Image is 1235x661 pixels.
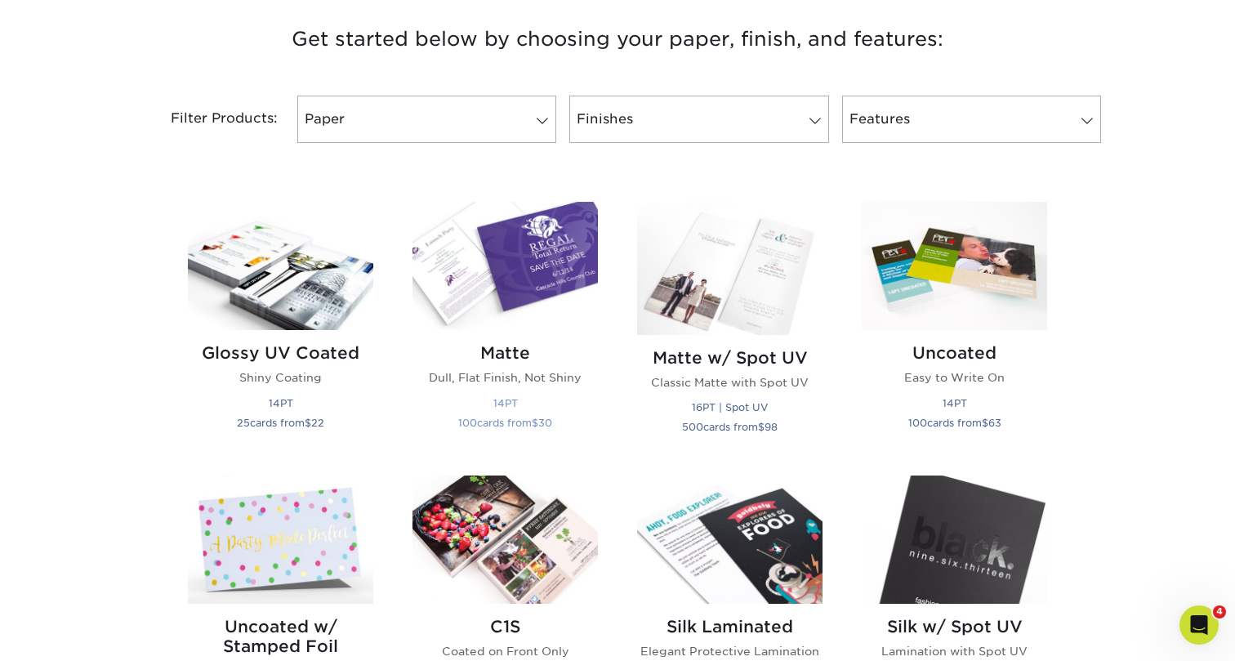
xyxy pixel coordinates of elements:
small: 14PT [269,397,293,409]
small: cards from [908,417,1001,429]
small: 16PT | Spot UV [692,401,768,413]
span: 22 [311,417,324,429]
span: 100 [908,417,927,429]
img: Matte w/ Spot UV Postcards [637,202,823,334]
span: 30 [538,417,552,429]
span: 500 [682,421,703,433]
small: 14PT [493,397,518,409]
h3: Get started below by choosing your paper, finish, and features: [140,2,1095,76]
span: $ [532,417,538,429]
small: 14PT [943,397,967,409]
span: 25 [237,417,250,429]
img: Glossy UV Coated Postcards [188,202,373,330]
div: Filter Products: [127,96,291,143]
a: Glossy UV Coated Postcards Glossy UV Coated Shiny Coating 14PT 25cards from$22 [188,202,373,456]
a: Matte w/ Spot UV Postcards Matte w/ Spot UV Classic Matte with Spot UV 16PT | Spot UV 500cards fr... [637,202,823,456]
a: Uncoated Postcards Uncoated Easy to Write On 14PT 100cards from$63 [862,202,1047,456]
a: Paper [297,96,556,143]
h2: Glossy UV Coated [188,343,373,363]
img: C1S Postcards [412,476,598,604]
p: Classic Matte with Spot UV [637,374,823,391]
p: Shiny Coating [188,369,373,386]
p: Dull, Flat Finish, Not Shiny [412,369,598,386]
p: Elegant Protective Lamination [637,643,823,659]
img: Silk w/ Spot UV Postcards [862,476,1047,604]
small: cards from [237,417,324,429]
h2: Matte [412,343,598,363]
p: Lamination with Spot UV [862,643,1047,659]
img: Silk Laminated Postcards [637,476,823,604]
small: cards from [682,421,778,433]
h2: Uncoated [862,343,1047,363]
h2: Silk w/ Spot UV [862,617,1047,636]
span: $ [982,417,988,429]
img: Uncoated w/ Stamped Foil Postcards [188,476,373,604]
h2: Matte w/ Spot UV [637,348,823,368]
a: Features [842,96,1101,143]
small: cards from [458,417,552,429]
span: $ [758,421,765,433]
span: 100 [458,417,477,429]
iframe: Intercom live chat [1179,605,1219,645]
span: 98 [765,421,778,433]
a: Finishes [569,96,828,143]
h2: Silk Laminated [637,617,823,636]
img: Uncoated Postcards [862,202,1047,330]
img: Matte Postcards [412,202,598,330]
a: Matte Postcards Matte Dull, Flat Finish, Not Shiny 14PT 100cards from$30 [412,202,598,456]
span: $ [305,417,311,429]
p: Easy to Write On [862,369,1047,386]
span: 4 [1213,605,1226,619]
span: 63 [988,417,1001,429]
